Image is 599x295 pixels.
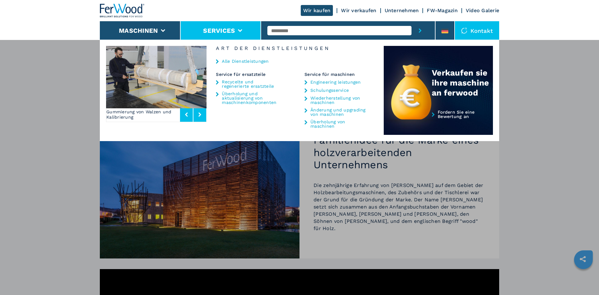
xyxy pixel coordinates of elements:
h6: Art der Dienstleistungen [207,46,384,52]
button: Maschinen [119,27,158,34]
a: FW-Magazin [427,7,458,13]
button: submit-button [412,21,429,40]
div: Kontakt [455,21,499,40]
a: Fordern Sie eine Bewertung an [384,110,493,135]
a: Wir verkaufen [341,7,376,13]
a: Wiederherstellung von maschinen [310,96,369,105]
a: Überholung und aktualisierung von maschinenkomponenten [222,91,280,105]
a: Wir kaufen [301,5,333,16]
a: Änderung und upgrading von maschinen [310,108,369,116]
div: Service für ersatzteile [216,72,295,77]
a: Recycelte und regenerierte ersatzteile [222,80,280,88]
button: Services [203,27,235,34]
img: image [106,46,207,108]
img: Kontakt [461,27,467,34]
a: Schulungsservice [310,88,349,92]
a: Überholung von maschinen [310,120,369,128]
a: Engineering leistungen [310,80,361,84]
a: Alle Dienstleistungen [222,59,269,63]
img: Ferwood [100,4,145,17]
p: Gummierung von Walzen und Kalibrierung [106,107,180,122]
img: image [207,46,307,108]
a: Video Galerie [466,7,499,13]
div: Service für maschinen [304,72,384,77]
div: Verkaufen sie ihre maschine an ferwood [432,68,493,98]
a: Unternehmen [385,7,419,13]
